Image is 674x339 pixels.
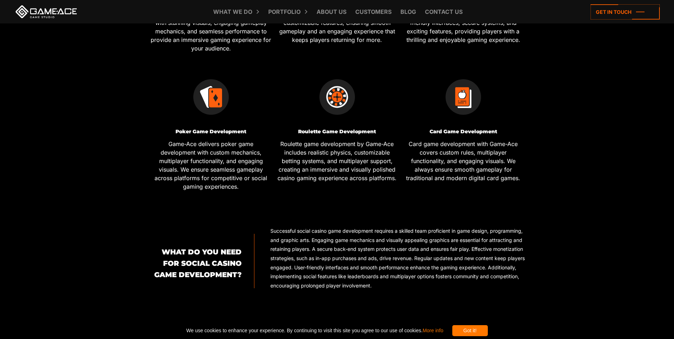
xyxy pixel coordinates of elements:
[186,325,443,336] span: We use cookies to enhance your experience. By continuing to visit this site you agree to our use ...
[446,79,481,115] img: Card games icon
[403,140,524,182] p: Card game development with Game-Ace covers custom rules, multiplayer functionality, and engaging ...
[151,10,271,53] p: Our team creates captivating slots games with stunning visuals, engaging gameplay mechanics, and ...
[270,226,526,290] p: Successful social casino game development requires a skilled team proficient in game design, prog...
[151,129,271,191] a: Poker Game Development Game-Ace delivers poker game development with custom mechanics, multiplaye...
[277,129,398,182] a: Roulette Game Development Roulette game development by Game-Ace includes realistic physics, custo...
[151,140,271,191] p: Game-Ace delivers poker game development with custom mechanics, multiplayer functionality, and en...
[403,10,524,44] p: Our experts design lottery games with user-friendly interfaces, secure systems, and exciting feat...
[277,129,398,134] h3: Roulette Game Development
[591,4,660,20] a: Get in touch
[319,79,355,115] img: Roulette game dev icon
[193,79,229,115] img: Custom poker game dev icon
[452,325,488,336] div: Got it!
[422,328,443,333] a: More info
[403,129,524,182] a: Card Game Development Card game development with Game-Ace covers custom rules, multiplayer functi...
[151,129,271,134] h3: Poker Game Development
[277,10,398,44] p: We deliver interactive bingo games with customizable features, ensuring smooth gameplay and an en...
[277,140,398,182] p: Roulette game development by Game-Ace includes realistic physics, customizable betting systems, a...
[148,246,242,280] h2: What Do You Need for Social Casino Game Development?
[403,129,524,134] h3: Card Game Development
